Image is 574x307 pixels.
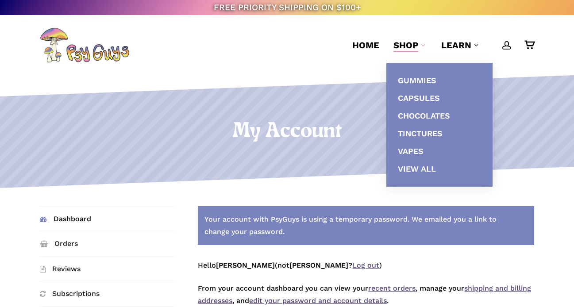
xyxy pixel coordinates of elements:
[393,39,427,51] a: Shop
[398,111,450,120] span: Chocolates
[352,40,379,50] span: Home
[198,259,534,282] p: Hello (not ? )
[398,93,440,103] span: Capsules
[398,76,436,85] span: Gummies
[40,281,175,306] a: Subscriptions
[249,296,387,305] a: edit your password and account details
[352,261,379,269] a: Log out
[395,160,484,178] a: View All
[395,72,484,89] a: Gummies
[216,261,275,269] strong: [PERSON_NAME]
[198,206,534,245] div: Your account with PsyGuys is using a temporary password. We emailed you a link to change your pas...
[352,39,379,51] a: Home
[40,231,175,256] a: Orders
[368,284,416,292] a: recent orders
[289,261,348,269] strong: [PERSON_NAME]
[395,107,484,125] a: Chocolates
[398,164,436,173] span: View All
[398,146,424,156] span: Vapes
[441,39,480,51] a: Learn
[345,15,534,75] nav: Main Menu
[524,40,534,50] a: Cart
[393,40,418,50] span: Shop
[395,125,484,142] a: Tinctures
[441,40,471,50] span: Learn
[40,27,129,63] img: PsyGuys
[395,89,484,107] a: Capsules
[40,257,175,281] a: Reviews
[395,142,484,160] a: Vapes
[40,207,175,231] a: Dashboard
[398,129,443,138] span: Tinctures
